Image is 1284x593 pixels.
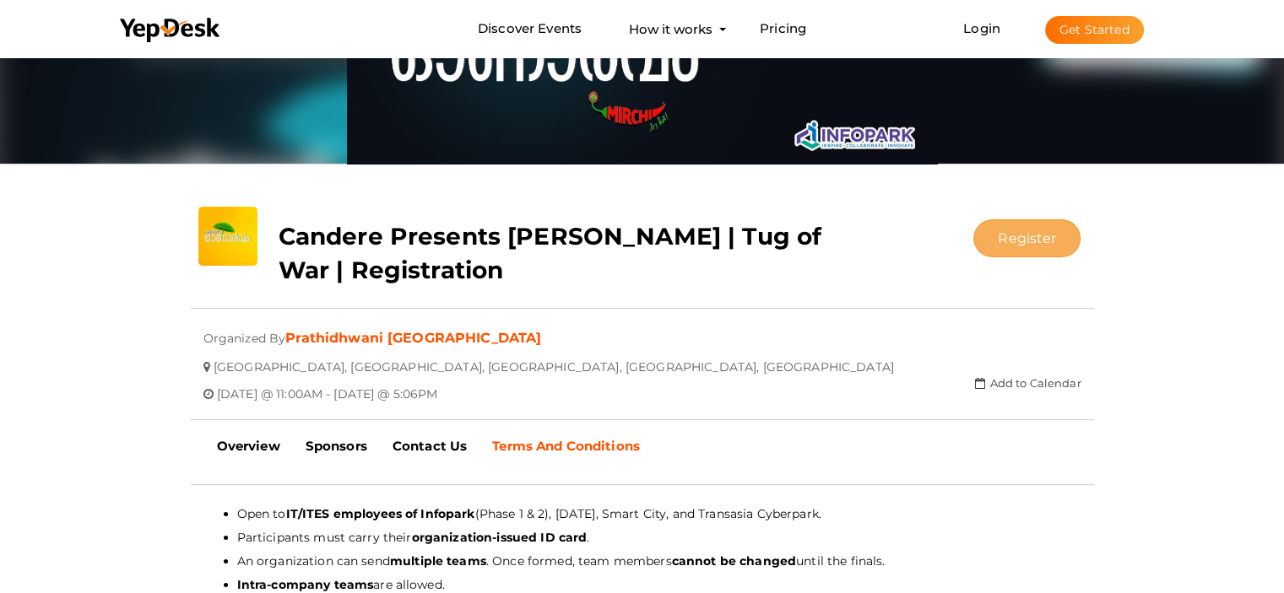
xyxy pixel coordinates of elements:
[390,553,486,569] b: multiple teams
[237,577,374,592] b: Intra-company teams
[624,13,718,45] button: How it works
[306,438,367,454] b: Sponsors
[479,425,653,467] a: Terms And Conditions
[237,506,821,521] span: Open to (Phase 1 & 2), [DATE], Smart City, and Transasia Cyberpark.
[285,506,474,521] b: IT/ITES employees of Infopark
[672,553,796,569] b: cannot be changed
[217,438,280,454] b: Overview
[203,318,286,346] span: Organized By
[237,553,886,569] span: An organization can send . Once formed, team members until the finals.
[973,219,1081,257] button: Register
[412,530,588,545] b: organization-issued ID card
[963,20,1000,36] a: Login
[380,425,479,467] a: Contact Us
[760,13,806,45] a: Pricing
[217,374,438,402] span: [DATE] @ 11:00AM - [DATE] @ 5:06PM
[1045,16,1144,44] button: Get Started
[279,222,821,284] b: Candere Presents [PERSON_NAME] | Tug of War | Registration
[285,330,541,346] a: Prathidhwani [GEOGRAPHIC_DATA]
[975,376,1081,390] a: Add to Calendar
[393,438,467,454] b: Contact Us
[214,347,894,375] span: [GEOGRAPHIC_DATA], [GEOGRAPHIC_DATA], [GEOGRAPHIC_DATA], [GEOGRAPHIC_DATA], [GEOGRAPHIC_DATA]
[293,425,380,467] a: Sponsors
[478,13,582,45] a: Discover Events
[492,438,640,454] b: Terms And Conditions
[237,577,445,592] span: are allowed.
[204,425,293,467] a: Overview
[198,207,257,266] img: 0C2H5NAW_small.jpeg
[237,530,590,545] span: Participants must carry their .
